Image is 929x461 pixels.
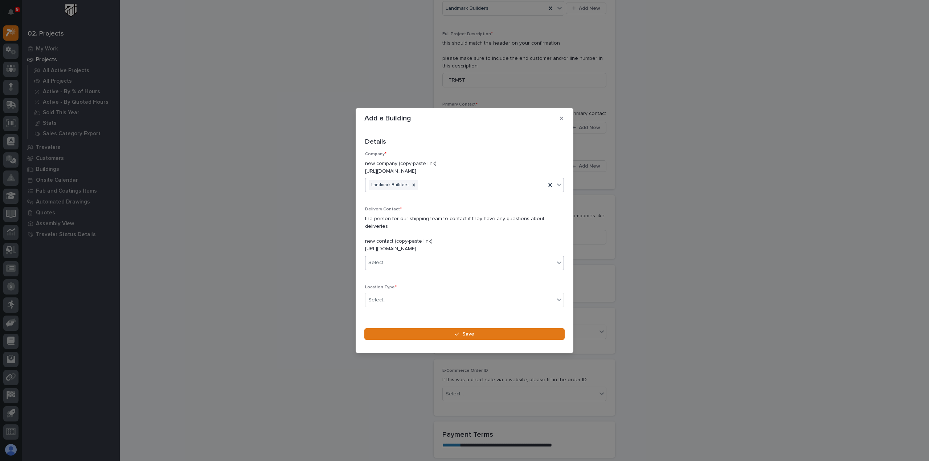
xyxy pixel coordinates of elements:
[365,160,564,175] p: new company (copy-paste link): [URL][DOMAIN_NAME]
[368,296,386,304] div: Select...
[365,215,564,253] p: the person for our shipping team to contact if they have any questions about deliveries new conta...
[365,285,397,289] span: Location Type
[462,331,474,337] span: Save
[365,138,386,146] h2: Details
[364,328,565,340] button: Save
[365,152,386,156] span: Company
[368,259,386,267] div: Select...
[365,207,402,211] span: Delivery Contact
[364,114,411,123] p: Add a Building
[369,180,410,190] div: Landmark Builders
